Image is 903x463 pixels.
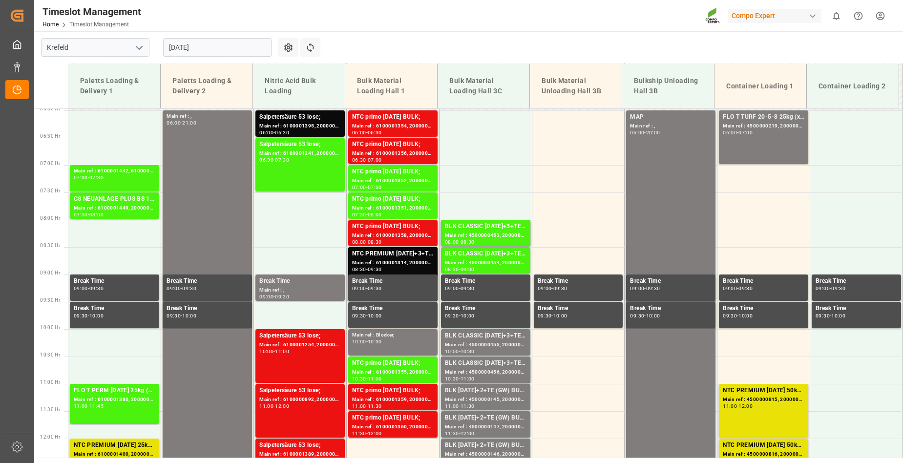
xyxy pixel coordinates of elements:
div: 06:30 [352,158,366,162]
div: 10:30 [352,377,366,381]
div: 08:00 [352,240,366,244]
div: 09:30 [368,286,382,291]
div: - [273,158,275,162]
div: Paletts Loading & Delivery 2 [168,72,245,100]
div: 07:00 [352,185,366,189]
div: - [366,314,368,318]
div: Break Time [630,304,712,314]
div: - [644,286,646,291]
div: Main ref : Blocker, [352,331,434,339]
div: - [644,130,646,135]
div: 11:00 [259,404,273,408]
div: - [737,130,738,135]
div: - [181,286,182,291]
div: 11:00 [352,404,366,408]
div: BLK CLASSIC [DATE]+3+TE BULK; [445,249,526,259]
div: 09:30 [74,314,88,318]
div: NTC primo [DATE] BULK; [352,222,434,231]
div: 09:30 [553,286,567,291]
input: Type to search/select [41,38,149,57]
div: NTC primo [DATE] BULK; [352,167,434,177]
div: Break Time [445,304,526,314]
div: - [737,286,738,291]
div: 09:30 [352,314,366,318]
div: - [459,314,461,318]
div: 07:30 [352,212,366,217]
div: 08:30 [368,240,382,244]
div: - [459,404,461,408]
div: Break Time [723,304,804,314]
div: NTC primo [DATE] BULK; [352,194,434,204]
div: NTC primo [DATE] BULK; [352,386,434,396]
div: 10:00 [259,349,273,354]
div: Main ref : 6100001354, 2000000517; [352,122,434,130]
div: 10:30 [368,339,382,344]
div: Main ref : , [167,112,248,121]
div: 11:00 [723,404,737,408]
div: Main ref : 6100001358, 2000000517; [352,231,434,240]
div: NTC PREMIUM [DATE] 50kg (x25) NLA MTO; [723,386,804,396]
div: - [273,349,275,354]
div: Break Time [74,276,155,286]
div: 20:00 [646,130,660,135]
div: BLK CLASSIC [DATE]+3+TE BULK; [445,331,526,341]
div: 09:00 [461,267,475,272]
div: Main ref : 6100001359, 2000000517; [352,396,434,404]
div: Break Time [538,304,619,314]
div: BLK [DATE]+2+TE (GW) BULK; [445,413,526,423]
div: Main ref : , [630,122,712,130]
div: 06:00 [259,130,273,135]
div: 08:30 [461,240,475,244]
div: Main ref : 6100001449, 2000001271; [74,204,155,212]
div: - [366,185,368,189]
div: Main ref : 4500000454, 2000000389; [445,259,526,267]
div: 10:00 [182,314,196,318]
div: Main ref : 4500000816, 2000000613; [723,450,804,459]
div: 07:00 [738,130,753,135]
div: NTC primo [DATE] BULK; [352,140,434,149]
div: - [366,267,368,272]
div: - [459,286,461,291]
div: NTC PREMIUM [DATE]+3+TE BULK; [352,249,434,259]
div: 10:00 [738,314,753,318]
div: - [366,240,368,244]
div: 11:30 [461,404,475,408]
div: 09:00 [723,286,737,291]
div: Main ref : 4500000219, 2000000151; [723,122,804,130]
div: NTC primo [DATE] BULK; [352,358,434,368]
span: 07:30 Hr [40,188,60,193]
div: Salpetersäure 53 lose; [259,441,341,450]
div: 11:00 [461,377,475,381]
div: NTC primo [DATE] BULK; [352,112,434,122]
div: Main ref : 4500000455, 2000000389; [445,341,526,349]
div: Timeslot Management [42,4,141,19]
div: 07:30 [368,185,382,189]
div: Salpetersäure 53 lose; [259,140,341,149]
div: Bulkship Unloading Hall 3B [630,72,706,100]
div: 10:00 [461,314,475,318]
div: Main ref : 6100001356, 2000000517; [352,149,434,158]
div: 06:00 [723,130,737,135]
div: Main ref : 6100001360, 2000000517; [352,423,434,431]
div: - [459,377,461,381]
div: Main ref : 6100001442, 6100001442 [74,167,155,175]
div: Compo Expert [728,9,821,23]
div: Main ref : 4500000146, 2000000108; [445,450,526,459]
div: 07:30 [275,158,289,162]
div: 10:00 [445,349,459,354]
div: NTC primo [DATE] BULK; [352,413,434,423]
div: 10:30 [461,349,475,354]
div: 09:30 [89,286,104,291]
div: Main ref : 6100001355, 2000000517; [352,368,434,377]
div: Salpetersäure 53 lose; [259,112,341,122]
div: Break Time [630,276,712,286]
div: - [366,431,368,436]
span: 08:30 Hr [40,243,60,248]
div: Break Time [167,276,248,286]
div: - [366,130,368,135]
div: FLO T PERM [DATE] 25kg (x60) INT;BFL CA SL 20L (x48) ES,PT;FLO T Turf 20-5-8 25kg (x42) INT;BC PL... [74,386,155,396]
div: NTC PREMIUM [DATE] 25kg (x40) D,EN,PL;BT T NK [DATE] 11%UH 3M 25kg (x40) INT;BT TURF N [DATE] 13%... [74,441,155,450]
div: 06:00 [352,130,366,135]
span: 08:00 Hr [40,215,60,221]
div: Main ref : 6100000892, 2000000902; [259,396,341,404]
